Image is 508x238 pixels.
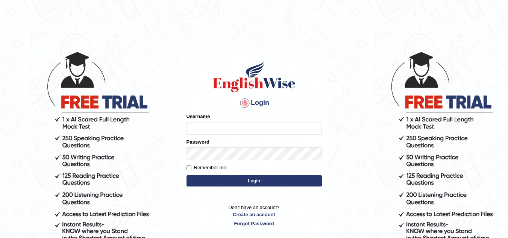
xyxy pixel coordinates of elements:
[187,164,226,171] label: Remember me
[211,59,297,93] img: Logo of English Wise sign in for intelligent practice with AI
[187,220,322,227] a: Forgot Password
[187,211,322,218] a: Create an account
[187,175,322,186] button: Login
[187,165,191,170] input: Remember me
[187,97,322,109] h4: Login
[187,204,322,227] p: Don't have an account?
[187,113,210,120] label: Username
[187,138,209,146] label: Password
